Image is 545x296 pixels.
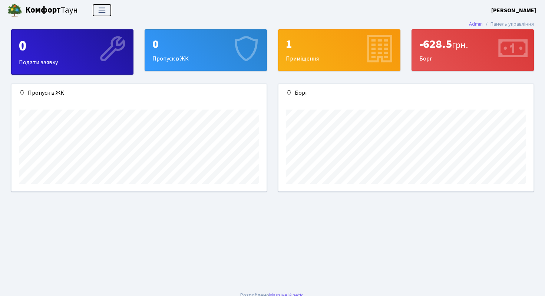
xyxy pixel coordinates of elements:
img: logo.png [7,3,22,18]
nav: breadcrumb [458,16,545,32]
div: Борг [412,30,534,71]
div: Подати заявку [11,30,133,74]
span: грн. [452,39,468,52]
a: 1Приміщення [278,29,400,71]
a: 0Подати заявку [11,29,133,75]
a: 0Пропуск в ЖК [145,29,267,71]
div: -628.5 [419,37,526,51]
div: 0 [19,37,126,55]
li: Панель управління [483,20,534,28]
a: Admin [469,20,483,28]
div: 1 [286,37,393,51]
a: [PERSON_NAME] [491,6,536,15]
div: Пропуск в ЖК [11,84,267,102]
div: Борг [278,84,534,102]
b: [PERSON_NAME] [491,6,536,14]
span: Таун [25,4,78,17]
div: 0 [152,37,259,51]
button: Переключити навігацію [93,4,111,16]
b: Комфорт [25,4,61,16]
div: Пропуск в ЖК [145,30,267,71]
div: Приміщення [278,30,400,71]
